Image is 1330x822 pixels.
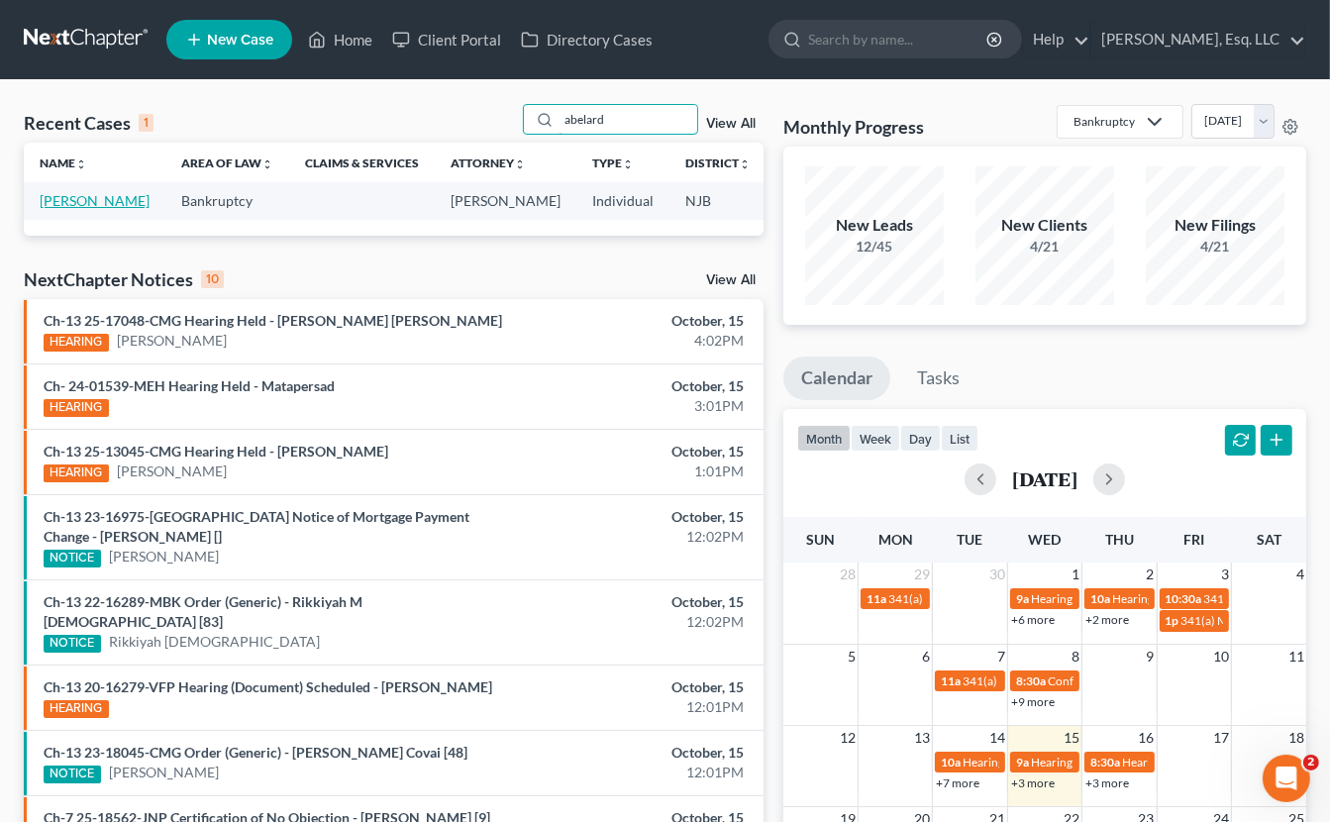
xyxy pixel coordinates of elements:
div: NOTICE [44,550,101,567]
span: 9a [1016,591,1029,606]
a: Area of Lawunfold_more [181,155,273,170]
span: 11a [941,673,961,688]
h2: [DATE] [1012,468,1077,489]
div: 10 [201,270,224,288]
div: New Clients [975,214,1114,237]
span: 11 [1286,645,1306,668]
a: Ch-13 25-13045-CMG Hearing Held - [PERSON_NAME] [44,443,388,460]
a: [PERSON_NAME] [40,192,150,209]
span: 11a [867,591,886,606]
th: Claims & Services [289,143,435,182]
h3: Monthly Progress [783,115,924,139]
a: +9 more [1011,694,1055,709]
span: Thu [1105,531,1134,548]
div: HEARING [44,464,109,482]
span: 10 [1211,645,1231,668]
span: 10:30a [1166,591,1202,606]
div: 12:02PM [524,612,744,632]
span: 341(a) meeting for [PERSON_NAME] [963,673,1154,688]
span: Sat [1257,531,1281,548]
button: list [941,425,978,452]
a: Home [298,22,382,57]
span: 10a [941,755,961,770]
span: 6 [920,645,932,668]
a: Ch-13 23-18045-CMG Order (Generic) - [PERSON_NAME] Covai [48] [44,744,467,761]
a: [PERSON_NAME] [117,331,227,351]
span: 30 [987,563,1007,586]
span: 1p [1166,613,1179,628]
div: October, 15 [524,507,744,527]
span: Mon [878,531,913,548]
a: Directory Cases [511,22,663,57]
a: +6 more [1011,612,1055,627]
a: Ch-13 20-16279-VFP Hearing (Document) Scheduled - [PERSON_NAME] [44,678,492,695]
a: +3 more [1085,775,1129,790]
a: Rikkiyah [DEMOGRAPHIC_DATA] [109,632,320,652]
a: +2 more [1085,612,1129,627]
span: 17 [1211,726,1231,750]
a: Help [1023,22,1089,57]
a: Nameunfold_more [40,155,87,170]
span: 13 [912,726,932,750]
span: Fri [1183,531,1204,548]
span: 10a [1090,591,1110,606]
span: 3 [1219,563,1231,586]
span: Confirmation hearing for [PERSON_NAME] [1048,673,1273,688]
span: 16 [1137,726,1157,750]
a: [PERSON_NAME], Esq. LLC [1091,22,1305,57]
div: HEARING [44,700,109,718]
td: NJB [669,182,767,219]
input: Search by name... [559,105,697,134]
span: Hearing for [PERSON_NAME] [1031,755,1185,770]
a: Ch- 24-01539-MEH Hearing Held - Matapersad [44,377,335,394]
a: Ch-13 25-17048-CMG Hearing Held - [PERSON_NAME] [PERSON_NAME] [44,312,502,329]
span: 28 [838,563,858,586]
div: October, 15 [524,376,744,396]
span: Hearing for [PERSON_NAME] [1122,755,1277,770]
div: NextChapter Notices [24,267,224,291]
span: 8 [1070,645,1081,668]
i: unfold_more [261,158,273,170]
a: [PERSON_NAME] [109,547,219,566]
a: Districtunfold_more [685,155,751,170]
div: NOTICE [44,766,101,783]
i: unfold_more [514,158,526,170]
span: Hearing for [PERSON_NAME] & [PERSON_NAME] [963,755,1222,770]
div: 3:01PM [524,396,744,416]
div: 12:02PM [524,527,744,547]
button: day [900,425,941,452]
i: unfold_more [75,158,87,170]
span: 5 [846,645,858,668]
div: 12:01PM [524,763,744,782]
a: [PERSON_NAME] [109,763,219,782]
span: 4 [1294,563,1306,586]
a: Calendar [783,357,890,400]
div: Recent Cases [24,111,153,135]
div: October, 15 [524,743,744,763]
div: 1 [139,114,153,132]
div: October, 15 [524,442,744,462]
td: Bankruptcy [165,182,289,219]
div: 12:01PM [524,697,744,717]
span: Tue [958,531,983,548]
input: Search by name... [808,21,989,57]
div: 1:01PM [524,462,744,481]
a: +3 more [1011,775,1055,790]
span: 14 [987,726,1007,750]
span: 12 [838,726,858,750]
button: month [797,425,851,452]
td: Individual [576,182,669,219]
div: New Leads [805,214,944,237]
a: Typeunfold_more [592,155,634,170]
a: [PERSON_NAME] [117,462,227,481]
span: 18 [1286,726,1306,750]
span: New Case [207,33,273,48]
span: 8:30a [1090,755,1120,770]
td: [PERSON_NAME] [435,182,576,219]
div: October, 15 [524,677,744,697]
div: New Filings [1146,214,1284,237]
span: 1 [1070,563,1081,586]
a: +7 more [936,775,979,790]
i: unfold_more [739,158,751,170]
div: 4/21 [1146,237,1284,257]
